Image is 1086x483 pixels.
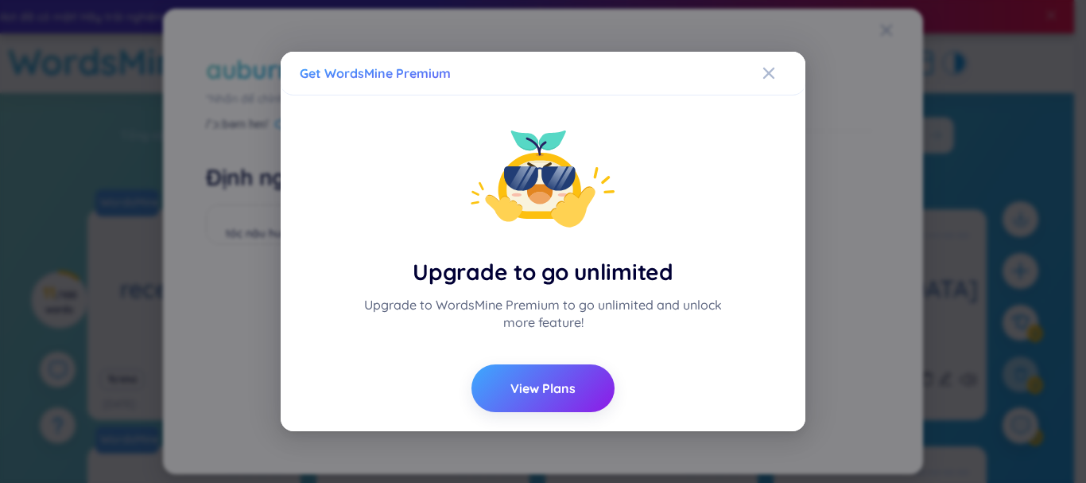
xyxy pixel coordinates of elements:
[762,52,805,95] button: Close
[471,130,615,232] img: wordsmine-premium-upgrade-icon
[300,64,786,82] div: Get WordsMine Premium
[361,296,726,331] div: Upgrade to WordsMine Premium to go unlimited and unlock more feature!
[471,364,615,412] button: View Plans
[510,380,576,397] span: View Plans
[328,258,758,286] div: Upgrade to go unlimited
